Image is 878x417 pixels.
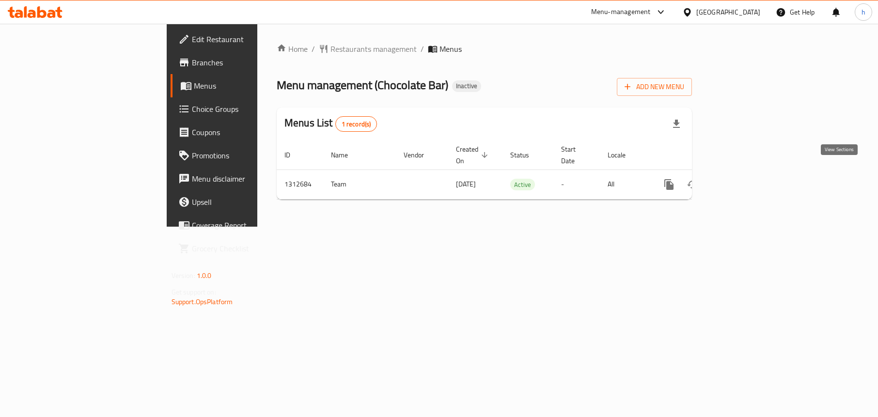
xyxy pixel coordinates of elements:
[172,295,233,308] a: Support.OpsPlatform
[171,51,314,74] a: Branches
[658,173,681,196] button: more
[192,196,306,208] span: Upsell
[171,167,314,190] a: Menu disclaimer
[171,144,314,167] a: Promotions
[172,269,195,282] span: Version:
[192,33,306,45] span: Edit Restaurant
[336,120,377,129] span: 1 record(s)
[650,140,758,170] th: Actions
[171,121,314,144] a: Coupons
[862,7,865,17] span: h
[665,112,688,136] div: Export file
[194,80,306,92] span: Menus
[510,179,535,190] span: Active
[171,74,314,97] a: Menus
[171,237,314,260] a: Grocery Checklist
[452,82,481,90] span: Inactive
[192,219,306,231] span: Coverage Report
[284,149,303,161] span: ID
[404,149,437,161] span: Vendor
[439,43,462,55] span: Menus
[625,81,684,93] span: Add New Menu
[192,173,306,185] span: Menu disclaimer
[696,7,760,17] div: [GEOGRAPHIC_DATA]
[561,143,588,167] span: Start Date
[277,43,692,55] nav: breadcrumb
[617,78,692,96] button: Add New Menu
[277,74,448,96] span: Menu management ( Chocolate Bar )
[452,80,481,92] div: Inactive
[600,170,650,199] td: All
[312,43,315,55] li: /
[456,143,491,167] span: Created On
[330,43,417,55] span: Restaurants management
[681,173,704,196] button: Change Status
[171,214,314,237] a: Coverage Report
[192,126,306,138] span: Coupons
[591,6,651,18] div: Menu-management
[171,28,314,51] a: Edit Restaurant
[192,243,306,254] span: Grocery Checklist
[335,116,377,132] div: Total records count
[284,116,377,132] h2: Menus List
[323,170,396,199] td: Team
[553,170,600,199] td: -
[171,190,314,214] a: Upsell
[192,150,306,161] span: Promotions
[319,43,417,55] a: Restaurants management
[192,57,306,68] span: Branches
[608,149,638,161] span: Locale
[331,149,361,161] span: Name
[192,103,306,115] span: Choice Groups
[456,178,476,190] span: [DATE]
[277,140,758,200] table: enhanced table
[421,43,424,55] li: /
[172,286,216,298] span: Get support on:
[197,269,212,282] span: 1.0.0
[510,149,542,161] span: Status
[171,97,314,121] a: Choice Groups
